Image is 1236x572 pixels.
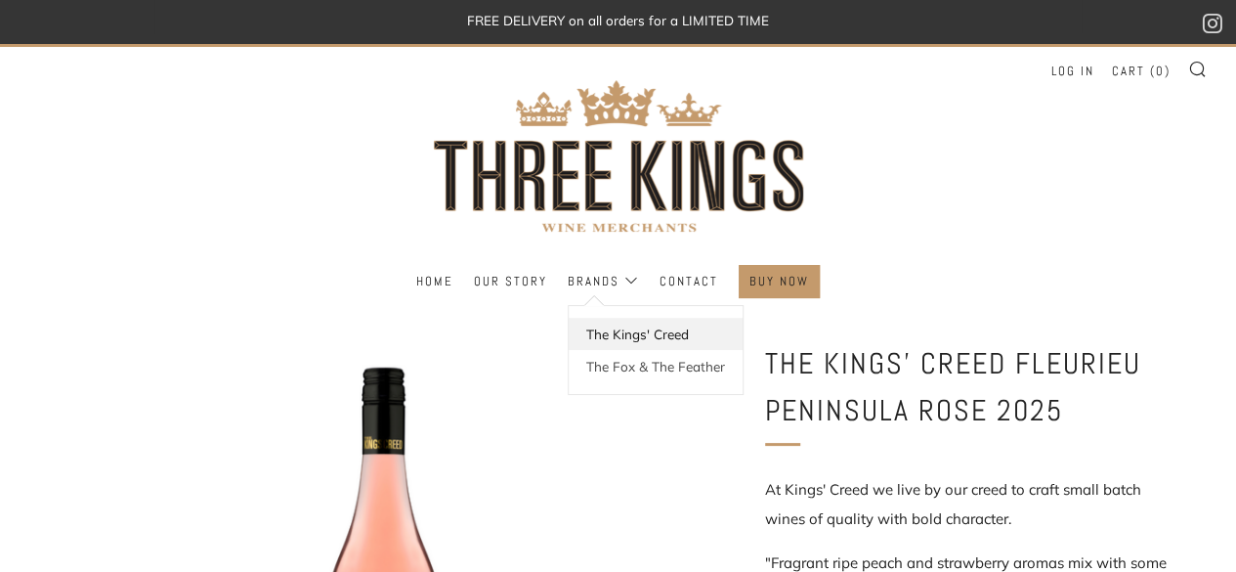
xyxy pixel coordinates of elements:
[660,266,718,297] a: Contact
[765,475,1175,534] p: At Kings' Creed we live by our creed to craft small batch wines of quality with bold character.
[1112,56,1171,87] a: Cart (0)
[569,318,743,350] a: The Kings' Creed
[474,266,547,297] a: Our Story
[568,266,639,297] a: Brands
[749,266,809,297] a: BUY NOW
[1051,56,1094,87] a: Log in
[416,266,453,297] a: Home
[765,340,1175,434] h1: The Kings' Creed Fleurieu Peninsula Rose 2025
[423,47,814,265] img: three kings wine merchants
[1156,63,1165,79] span: 0
[569,350,743,382] a: The Fox & The Feather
